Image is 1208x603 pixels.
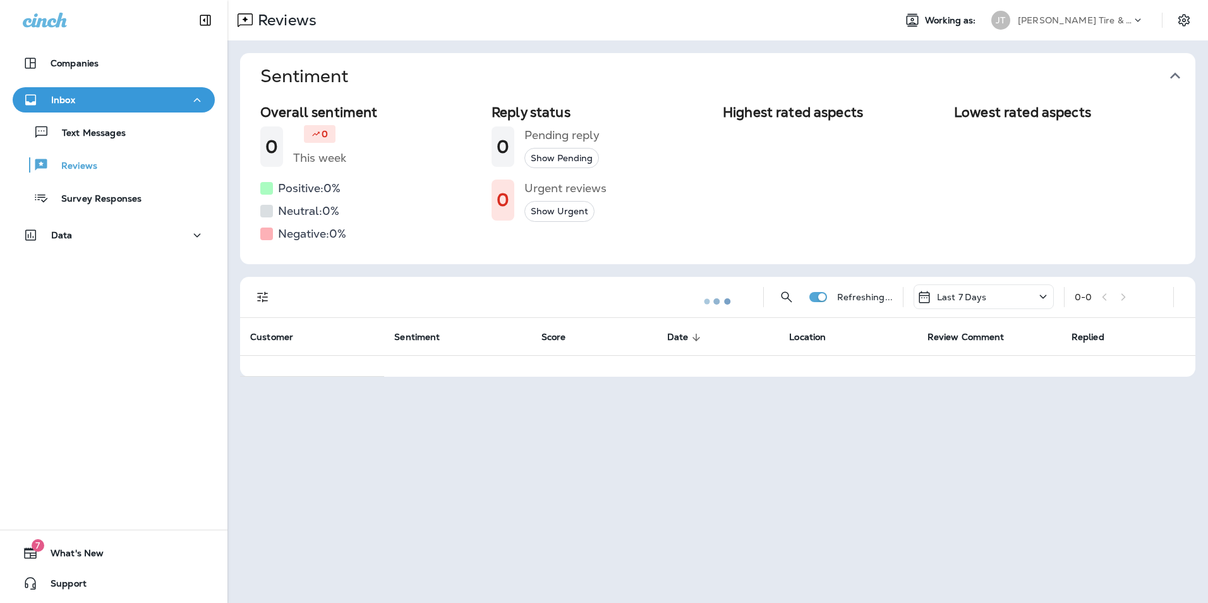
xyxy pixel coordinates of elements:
[188,8,223,33] button: Collapse Sidebar
[32,539,44,552] span: 7
[13,571,215,596] button: Support
[13,540,215,566] button: 7What's New
[38,548,104,563] span: What's New
[49,128,126,140] p: Text Messages
[49,161,97,173] p: Reviews
[13,119,215,145] button: Text Messages
[38,578,87,594] span: Support
[13,51,215,76] button: Companies
[13,185,215,211] button: Survey Responses
[13,87,215,113] button: Inbox
[51,230,73,240] p: Data
[51,58,99,68] p: Companies
[51,95,75,105] p: Inbox
[13,222,215,248] button: Data
[49,193,142,205] p: Survey Responses
[13,152,215,178] button: Reviews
